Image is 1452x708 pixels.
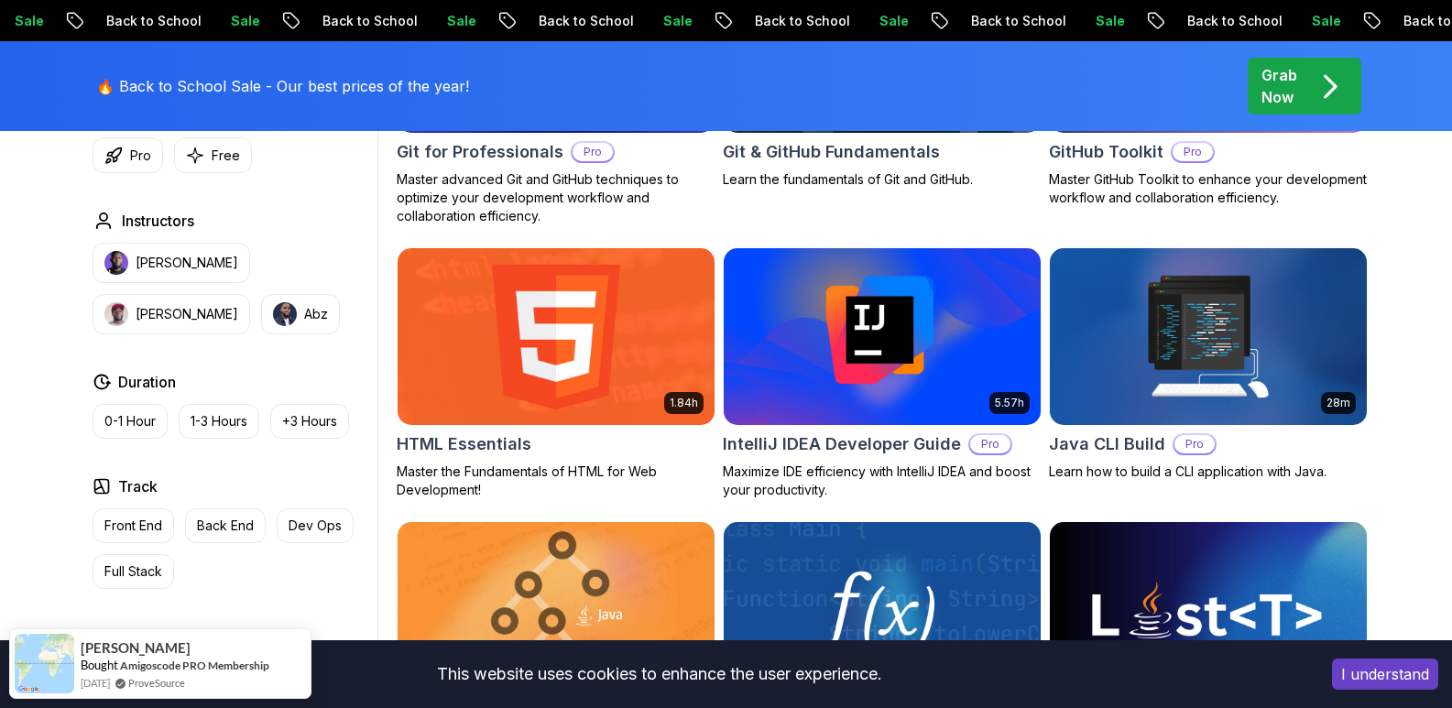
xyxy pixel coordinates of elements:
p: Abz [304,305,328,323]
p: Back to School [649,12,773,30]
p: [PERSON_NAME] [136,254,238,272]
div: This website uses cookies to enhance the user experience. [14,654,1305,694]
span: [DATE] [81,675,110,691]
img: Java Functional Interfaces card [724,522,1041,700]
button: Free [174,137,252,173]
button: Back End [185,508,266,543]
p: Master advanced Git and GitHub techniques to optimize your development workflow and collaboration... [397,170,715,225]
p: Pro [130,147,151,165]
p: Master GitHub Toolkit to enhance your development workflow and collaboration efficiency. [1049,170,1368,207]
p: Grab Now [1261,64,1297,108]
p: Master the Fundamentals of HTML for Web Development! [397,463,715,499]
img: Java Data Structures card [398,522,715,700]
p: Back to School [1297,12,1422,30]
button: +3 Hours [270,404,349,439]
p: Back to School [216,12,341,30]
button: 0-1 Hour [93,404,168,439]
p: Front End [104,517,162,535]
img: instructor img [104,251,128,275]
h2: IntelliJ IDEA Developer Guide [723,431,961,457]
p: Sale [341,12,399,30]
a: Amigoscode PRO Membership [120,658,269,673]
img: HTML Essentials card [389,244,722,430]
button: Accept cookies [1332,659,1438,690]
p: Sale [1206,12,1264,30]
p: Pro [1174,435,1215,453]
p: Pro [970,435,1010,453]
p: [PERSON_NAME] [136,305,238,323]
p: Maximize IDE efficiency with IntelliJ IDEA and boost your productivity. [723,463,1042,499]
h2: Instructors [122,210,194,232]
img: instructor img [273,302,297,326]
p: +3 Hours [282,412,337,430]
img: instructor img [104,302,128,326]
p: Full Stack [104,562,162,581]
p: 1-3 Hours [191,412,247,430]
h2: GitHub Toolkit [1049,139,1163,165]
a: IntelliJ IDEA Developer Guide card5.57hIntelliJ IDEA Developer GuideProMaximize IDE efficiency wi... [723,247,1042,500]
span: [PERSON_NAME] [81,640,191,656]
p: Free [212,147,240,165]
p: 0-1 Hour [104,412,156,430]
h2: HTML Essentials [397,431,531,457]
a: Java CLI Build card28mJava CLI BuildProLearn how to build a CLI application with Java. [1049,247,1368,482]
button: instructor img[PERSON_NAME] [93,294,250,334]
a: HTML Essentials card1.84hHTML EssentialsMaster the Fundamentals of HTML for Web Development! [397,247,715,500]
p: Back to School [432,12,557,30]
p: Pro [573,143,613,161]
p: 5.57h [995,396,1024,410]
button: Pro [93,137,163,173]
p: Learn the fundamentals of Git and GitHub. [723,170,1042,189]
p: Back to School [1081,12,1206,30]
img: provesource social proof notification image [15,634,74,693]
button: Full Stack [93,554,174,589]
p: Learn how to build a CLI application with Java. [1049,463,1368,481]
p: Sale [557,12,616,30]
button: Dev Ops [277,508,354,543]
img: IntelliJ IDEA Developer Guide card [724,248,1041,426]
h2: Git for Professionals [397,139,563,165]
p: Back to School [865,12,989,30]
p: Dev Ops [289,517,342,535]
h2: Track [118,475,158,497]
p: 28m [1326,396,1350,410]
h2: Java CLI Build [1049,431,1165,457]
a: ProveSource [128,675,185,691]
p: 🔥 Back to School Sale - Our best prices of the year! [96,75,469,97]
img: Java Generics card [1050,522,1367,700]
p: Sale [125,12,183,30]
h2: Git & GitHub Fundamentals [723,139,940,165]
img: Java CLI Build card [1050,248,1367,426]
p: Pro [1173,143,1213,161]
h2: Level [118,626,157,648]
p: Back End [197,517,254,535]
p: Sale [773,12,832,30]
button: instructor img[PERSON_NAME] [93,243,250,283]
button: 1-3 Hours [179,404,259,439]
span: Bought [81,658,118,672]
button: instructor imgAbz [261,294,340,334]
button: Front End [93,508,174,543]
h2: Duration [118,371,176,393]
p: 1.84h [670,396,698,410]
p: Sale [989,12,1048,30]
